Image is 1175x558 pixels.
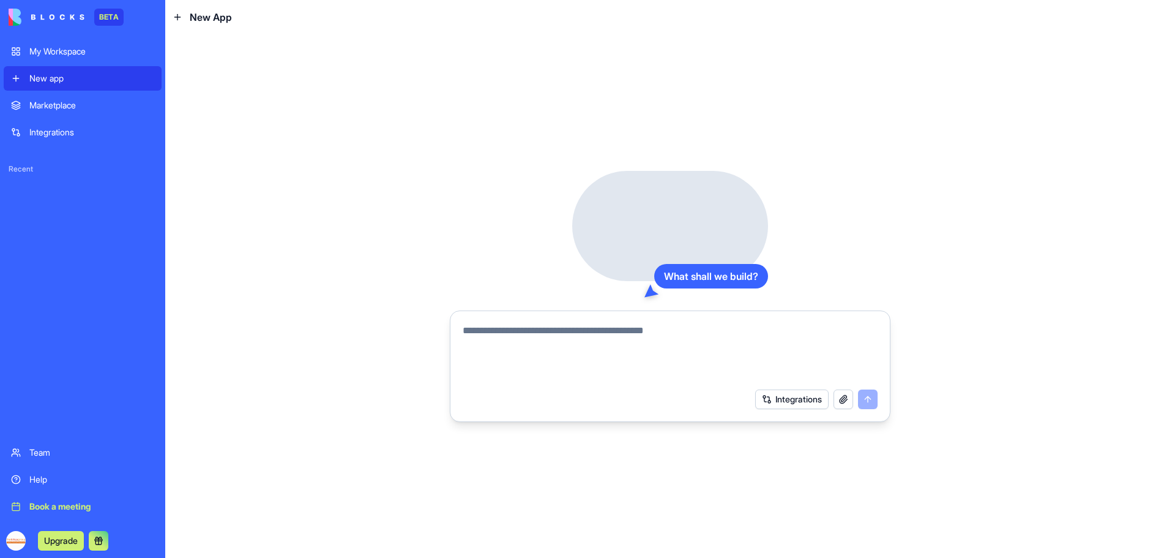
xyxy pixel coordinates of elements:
span: Recent [4,164,162,174]
div: Book a meeting [29,500,154,513]
a: Upgrade [38,534,84,546]
a: Integrations [4,120,162,145]
div: What shall we build? [654,264,768,288]
a: Team [4,440,162,465]
div: Integrations [29,126,154,138]
img: logo [9,9,84,26]
button: Upgrade [38,531,84,551]
a: BETA [9,9,124,26]
button: Integrations [755,390,829,409]
img: ACg8ocL4mJ8el1uOzF-yDGeMUeSl1ndC4F0W_rHImDTzh_Q2Or6T_v41-g=s96-c [6,531,26,551]
div: Marketplace [29,99,154,111]
div: My Workspace [29,45,154,58]
a: Book a meeting [4,494,162,519]
div: Help [29,473,154,486]
div: BETA [94,9,124,26]
a: Help [4,467,162,492]
span: New App [190,10,232,25]
a: New app [4,66,162,91]
a: My Workspace [4,39,162,64]
div: Team [29,447,154,459]
a: Marketplace [4,93,162,118]
div: New app [29,72,154,85]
